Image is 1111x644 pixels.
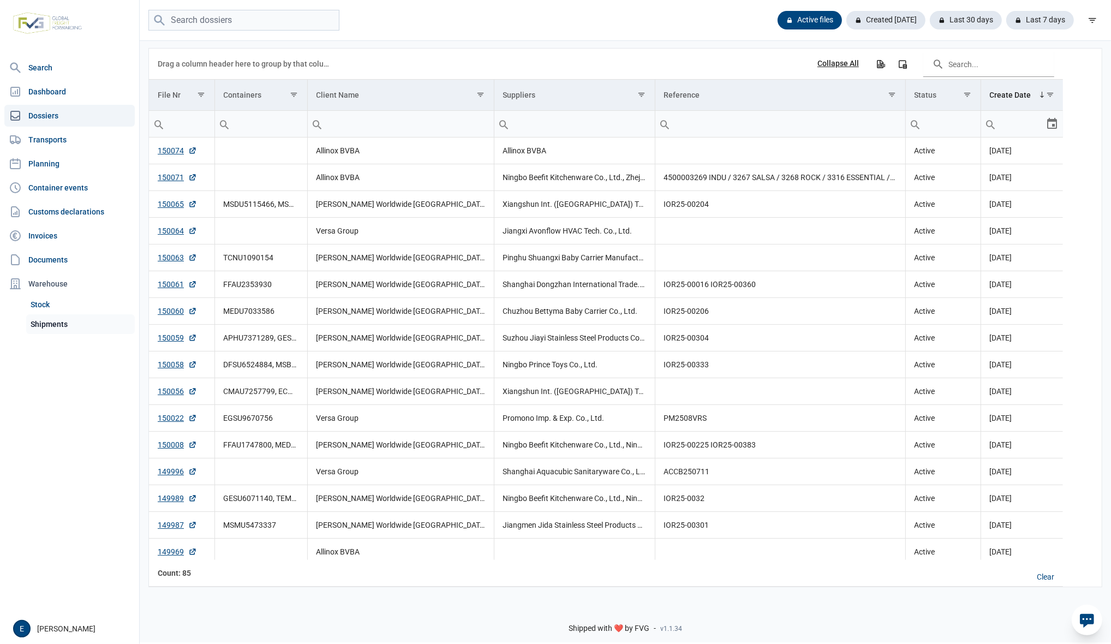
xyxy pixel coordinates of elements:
[158,91,181,99] div: File Nr
[158,252,197,263] a: 150063
[158,145,197,156] a: 150074
[655,512,905,539] td: IOR25-00301
[494,325,655,351] td: Suzhou Jiayi Stainless Steel Products Co., Ltd.
[905,271,981,298] td: Active
[981,80,1063,111] td: Column Create Date
[990,521,1012,529] span: [DATE]
[569,624,649,634] span: Shipped with ❤️ by FVG
[307,458,494,485] td: Versa Group
[905,138,981,164] td: Active
[981,111,1046,137] input: Filter cell
[906,111,981,137] input: Filter cell
[990,414,1012,422] span: [DATE]
[149,111,169,137] div: Search box
[214,432,307,458] td: FFAU1747800, MEDU4990706
[307,351,494,378] td: [PERSON_NAME] Worldwide [GEOGRAPHIC_DATA]
[846,11,925,29] div: Created [DATE]
[158,225,197,236] a: 150064
[893,54,912,74] div: Column Chooser
[964,91,972,99] span: Show filter options for column 'Status'
[660,624,682,633] span: v1.1.34
[655,432,905,458] td: IOR25-00225 IOR25-00383
[494,271,655,298] td: Shanghai Dongzhan International Trade. Co. Ltd.
[664,91,700,99] div: Reference
[655,405,905,432] td: PM2508VRS
[990,467,1012,476] span: [DATE]
[26,295,135,314] a: Stock
[307,271,494,298] td: [PERSON_NAME] Worldwide [GEOGRAPHIC_DATA]
[4,249,135,271] a: Documents
[494,485,655,512] td: Ningbo Beefit Kitchenware Co., Ltd., Ningbo Wansheng Import and Export Co., Ltd.
[307,378,494,405] td: [PERSON_NAME] Worldwide [GEOGRAPHIC_DATA]
[655,458,905,485] td: ACCB250711
[308,111,327,137] div: Search box
[4,57,135,79] a: Search
[905,164,981,191] td: Active
[990,280,1012,289] span: [DATE]
[307,218,494,245] td: Versa Group
[655,351,905,378] td: IOR25-00333
[654,624,656,634] span: -
[158,279,197,290] a: 150061
[13,620,31,637] div: E
[4,201,135,223] a: Customs declarations
[655,485,905,512] td: IOR25-0032
[981,111,1063,138] td: Filter cell
[990,333,1012,342] span: [DATE]
[655,111,905,137] input: Filter cell
[4,81,135,103] a: Dashboard
[888,91,897,99] span: Show filter options for column 'Reference'
[307,111,494,138] td: Filter cell
[494,80,655,111] td: Column Suppliers
[906,111,925,137] div: Search box
[198,91,206,99] span: Show filter options for column 'File Nr'
[307,405,494,432] td: Versa Group
[905,432,981,458] td: Active
[307,485,494,512] td: [PERSON_NAME] Worldwide [GEOGRAPHIC_DATA]
[870,54,890,74] div: Export all data to Excel
[905,539,981,565] td: Active
[4,105,135,127] a: Dossiers
[307,138,494,164] td: Allinox BVBA
[214,512,307,539] td: MSMU5473337
[316,91,360,99] div: Client Name
[307,512,494,539] td: [PERSON_NAME] Worldwide [GEOGRAPHIC_DATA]
[158,546,197,557] a: 149969
[290,91,298,99] span: Show filter options for column 'Containers'
[158,55,333,73] div: Drag a column header here to group by that column
[494,458,655,485] td: Shanghai Aquacubic Sanitaryware Co., Ltd.
[214,351,307,378] td: DFSU6524884, MSBU5506170, TCNU8125925
[149,49,1063,587] div: Data grid with 85 rows and 7 columns
[158,359,197,370] a: 150058
[308,111,494,137] input: Filter cell
[214,245,307,271] td: TCNU1090154
[905,485,981,512] td: Active
[494,138,655,164] td: Allinox BVBA
[638,91,646,99] span: Show filter options for column 'Suppliers'
[494,351,655,378] td: Ningbo Prince Toys Co., Ltd.
[158,466,197,477] a: 149996
[158,172,197,183] a: 150071
[307,539,494,565] td: Allinox BVBA
[494,405,655,432] td: Promono Imp. & Exp. Co., Ltd.
[930,11,1002,29] div: Last 30 days
[655,111,905,138] td: Filter cell
[214,325,307,351] td: APHU7371289, GESU6607824, HAKU0129250, HAKU0129579, TRHU8710517
[905,325,981,351] td: Active
[1028,568,1063,587] div: Clear
[817,59,859,69] div: Collapse All
[307,432,494,458] td: [PERSON_NAME] Worldwide [GEOGRAPHIC_DATA]
[158,306,197,317] a: 150060
[214,298,307,325] td: MEDU7033586
[215,111,307,137] input: Filter cell
[905,218,981,245] td: Active
[494,432,655,458] td: Ningbo Beefit Kitchenware Co., Ltd., Ningbo Wansheng Import and Export Co., Ltd.
[1046,91,1054,99] span: Show filter options for column 'Create Date'
[494,164,655,191] td: Ningbo Beefit Kitchenware Co., Ltd., Zhejiang Cooker King Cooker Co. Ltd
[158,439,197,450] a: 150008
[494,512,655,539] td: Jiangmen Jida Stainless Steel Products Co., Ltd.
[990,440,1012,449] span: [DATE]
[990,494,1012,503] span: [DATE]
[905,80,981,111] td: Column Status
[224,91,262,99] div: Containers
